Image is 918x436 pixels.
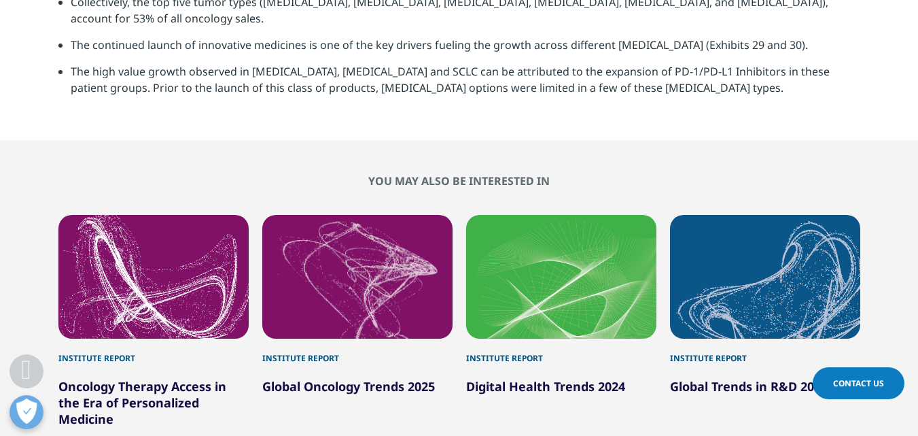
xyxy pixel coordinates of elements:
[58,378,226,427] a: Oncology Therapy Access in the Era of Personalized Medicine
[670,378,828,395] a: Global Trends in R&D 2025
[71,63,860,106] li: The high value growth observed in [MEDICAL_DATA], [MEDICAL_DATA] and SCLC can be attributed to th...
[58,174,860,188] h2: You may also be interested in
[466,378,625,395] a: Digital Health Trends 2024
[833,378,884,389] span: Contact Us
[10,395,43,429] button: Open Preferences
[58,339,249,365] div: Institute Report
[71,37,860,63] li: The continued launch of innovative medicines is one of the key drivers fueling the growth across ...
[262,339,453,365] div: Institute Report
[670,339,860,365] div: Institute Report
[813,367,904,399] a: Contact Us
[262,378,435,395] a: Global Oncology Trends 2025
[466,339,656,365] div: Institute Report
